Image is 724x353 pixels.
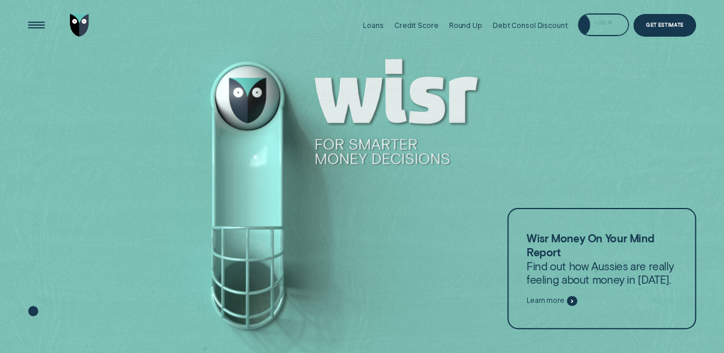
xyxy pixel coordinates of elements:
button: Open Menu [25,14,48,37]
span: Learn more [527,296,564,305]
img: Wisr [70,14,89,37]
div: Debt Consol Discount [493,21,568,30]
div: Loans [363,21,383,30]
p: Find out how Aussies are really feeling about money in [DATE]. [527,231,677,287]
a: Wisr Money On Your Mind ReportFind out how Aussies are really feeling about money in [DATE].Learn... [507,208,696,329]
div: Round Up [449,21,482,30]
strong: Wisr Money On Your Mind Report [527,231,654,259]
a: Get Estimate [633,14,696,37]
button: Log in [578,13,628,36]
div: Credit Score [394,21,439,30]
